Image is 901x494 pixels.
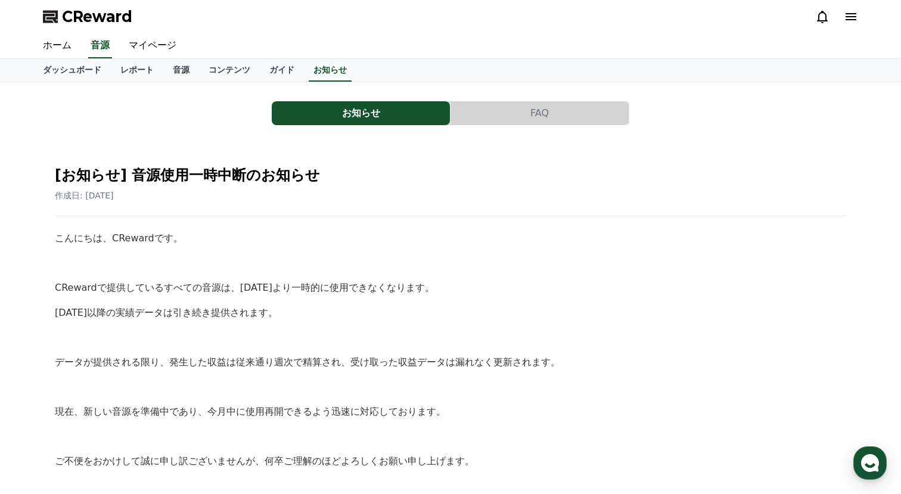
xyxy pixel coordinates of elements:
[62,7,132,26] span: CReward
[55,166,846,185] h2: [お知らせ] 音源使用一時中断のお知らせ
[43,7,132,26] a: CReward
[450,101,629,125] button: FAQ
[272,101,450,125] button: お知らせ
[55,191,114,200] span: 作成日: [DATE]
[272,101,450,125] a: お知らせ
[55,453,846,469] p: ご不便をおかけして誠に申し訳ございませんが、何卒ご理解のほどよろしくお願い申し上げます。
[33,33,81,58] a: ホーム
[119,33,186,58] a: マイページ
[55,280,846,296] p: CRewardで提供しているすべての音源は、[DATE]より一時的に使用できなくなります。
[55,355,846,370] p: データが提供される限り、発生した収益は従来通り週次で精算され、受け取った収益データは漏れなく更新されます。
[260,59,304,82] a: ガイド
[309,59,352,82] a: お知らせ
[55,404,846,420] p: 現在、新しい音源を準備中であり、今月中に使用再開できるよう迅速に対応しております。
[88,33,112,58] a: 音源
[55,305,846,321] p: [DATE]以降の実績データは引き続き提供されます。
[111,59,163,82] a: レポート
[33,59,111,82] a: ダッシュボード
[163,59,199,82] a: 音源
[199,59,260,82] a: コンテンツ
[55,231,846,246] p: こんにちは、CRewardです。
